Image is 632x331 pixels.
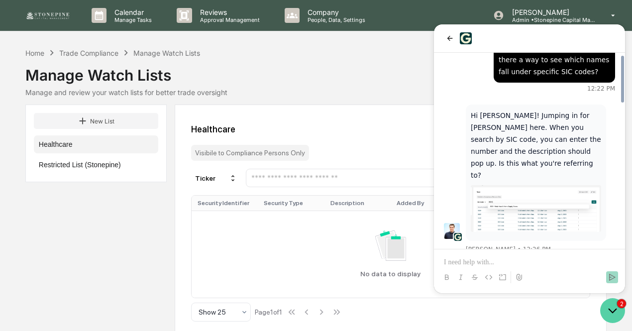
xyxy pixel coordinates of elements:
[106,16,157,23] p: Manage Tasks
[59,49,118,57] div: Trade Compliance
[300,16,370,23] p: People, Data, Settings
[324,196,391,211] th: Description
[192,8,265,16] p: Reviews
[192,196,258,211] th: Security Identifier
[25,58,607,84] div: Manage Watch Lists
[375,230,406,261] img: No data available
[504,8,597,16] p: [PERSON_NAME]
[391,196,457,211] th: Added By
[192,16,265,23] p: Approval Management
[360,270,421,278] p: No data to display
[133,49,200,57] div: Manage Watch Lists
[434,24,625,293] iframe: Customer support window
[34,113,158,129] button: New List
[255,308,282,316] div: Page 1 of 1
[191,170,241,186] div: Ticker
[34,156,158,174] button: Restricted List (Stonepine)
[25,49,44,57] div: Home
[34,135,158,153] button: Healthcare
[191,124,235,134] div: Healthcare
[258,196,324,211] th: Security Type
[300,8,370,16] p: Company
[504,16,597,23] p: Admin • Stonepine Capital Management
[600,298,627,325] iframe: Open customer support
[24,10,72,20] img: logo
[191,145,309,161] div: Visibile to Compliance Persons Only
[106,8,157,16] p: Calendar
[25,88,607,97] div: Manage and review your watch lists for better trade oversight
